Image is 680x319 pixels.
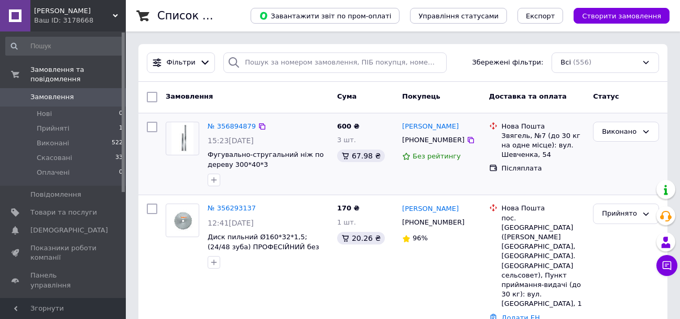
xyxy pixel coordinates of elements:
a: [PERSON_NAME] [402,204,459,214]
span: Скасовані [37,153,72,163]
span: Покупець [402,92,440,100]
span: 0 [119,109,123,119]
span: (556) [573,58,591,66]
span: 96% [413,234,428,242]
button: Чат з покупцем [656,255,677,276]
div: Нова Пошта [502,122,585,131]
div: 67.98 ₴ [337,150,385,162]
span: 0 [119,168,123,177]
span: Замовлення [166,92,213,100]
img: Фото товару [171,122,193,155]
span: 15:23[DATE] [208,136,254,145]
span: 12:41[DATE] [208,219,254,227]
div: пос. [GEOGRAPHIC_DATA] ([PERSON_NAME][GEOGRAPHIC_DATA], [GEOGRAPHIC_DATA]. [GEOGRAPHIC_DATA] сель... [502,214,585,309]
button: Створити замовлення [574,8,670,24]
span: Виконані [37,139,69,148]
span: Показники роботи компанії [30,243,97,262]
span: Статус [593,92,619,100]
span: Прийняті [37,124,69,133]
button: Управління статусами [410,8,507,24]
img: Фото товару [166,210,199,231]
span: 1 [119,124,123,133]
input: Пошук за номером замовлення, ПІБ покупця, номером телефону, Email, номером накладної [223,52,446,73]
span: Доставка та оплата [489,92,567,100]
span: 33 [115,153,123,163]
span: Оплачені [37,168,70,177]
a: Створити замовлення [563,12,670,19]
span: Повідомлення [30,190,81,199]
span: Панель управління [30,271,97,290]
span: Фільтри [167,58,196,68]
span: [DEMOGRAPHIC_DATA] [30,226,108,235]
div: 20.26 ₴ [337,232,385,244]
span: ФОП Зваричук В.І. [34,6,113,16]
a: Фото товару [166,204,199,237]
span: Cума [337,92,357,100]
div: [PHONE_NUMBER] [400,133,467,147]
a: Фугувально-стругальний ніж по дереву 300*40*3 [208,151,324,168]
a: Диск пильний Ø160*32*1,5; (24/48 зуба) ПРОФЕСІЙНИЙ без напайок [208,233,319,260]
div: Нова Пошта [502,204,585,213]
div: Ваш ID: 3178668 [34,16,126,25]
input: Пошук [5,37,124,56]
a: № 356894879 [208,122,256,130]
a: Фото товару [166,122,199,155]
span: 3 шт. [337,136,356,144]
button: Завантажити звіт по пром-оплаті [251,8,400,24]
span: Замовлення [30,92,74,102]
span: 600 ₴ [337,122,360,130]
span: Управління статусами [418,12,499,20]
div: [PHONE_NUMBER] [400,216,467,229]
span: 522 [112,139,123,148]
span: Завантажити звіт по пром-оплаті [259,11,391,20]
a: № 356293137 [208,204,256,212]
span: Експорт [526,12,555,20]
span: 1 шт. [337,218,356,226]
span: Товари та послуги [30,208,97,217]
span: Замовлення та повідомлення [30,65,126,84]
div: Післяплата [502,164,585,173]
h1: Список замовлень [157,9,264,22]
span: Нові [37,109,52,119]
span: Збережені фільтри: [472,58,543,68]
span: 170 ₴ [337,204,360,212]
span: Без рейтингу [413,152,461,160]
div: Виконано [602,126,638,137]
div: Звягель, №7 (до 30 кг на одне місце): вул. Шевченка, 54 [502,131,585,160]
button: Експорт [517,8,564,24]
div: Прийнято [602,208,638,219]
span: Створити замовлення [582,12,661,20]
a: [PERSON_NAME] [402,122,459,132]
span: Всі [560,58,571,68]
